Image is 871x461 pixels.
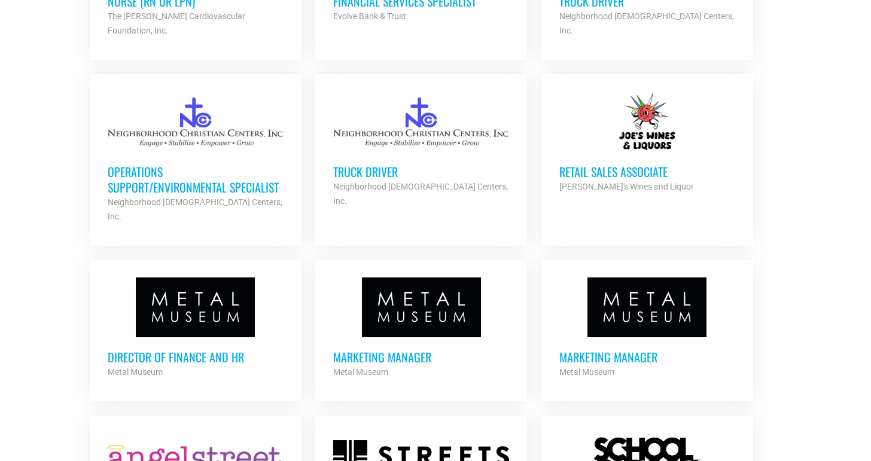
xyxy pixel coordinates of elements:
[559,164,735,179] h3: Retail Sales Associate
[90,259,301,397] a: Director of Finance and HR Metal Museum
[333,11,406,21] strong: Evolve Bank & Trust
[108,11,245,35] strong: The [PERSON_NAME] Cardiovascular Foundation, Inc.
[541,259,753,397] a: Marketing Manager Metal Museum
[559,11,734,35] strong: Neighborhood [DEMOGRAPHIC_DATA] Centers, Inc.
[108,197,282,221] strong: Neighborhood [DEMOGRAPHIC_DATA] Centers, Inc.
[315,74,527,226] a: Truck Driver Neighborhood [DEMOGRAPHIC_DATA] Centers, Inc.
[333,182,508,206] strong: Neighborhood [DEMOGRAPHIC_DATA] Centers, Inc.
[333,164,509,179] h3: Truck Driver
[315,259,527,397] a: Marketing Manager Metal Museum
[559,367,614,377] strong: Metal Museum
[559,182,694,191] strong: [PERSON_NAME]'s Wines and Liquor
[108,349,284,365] h3: Director of Finance and HR
[333,367,388,377] strong: Metal Museum
[541,74,753,212] a: Retail Sales Associate [PERSON_NAME]'s Wines and Liquor
[90,74,301,242] a: Operations Support/Environmental Specialist Neighborhood [DEMOGRAPHIC_DATA] Centers, Inc.
[559,349,735,365] h3: Marketing Manager
[108,164,284,195] h3: Operations Support/Environmental Specialist
[108,367,163,377] strong: Metal Museum
[333,349,509,365] h3: Marketing Manager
